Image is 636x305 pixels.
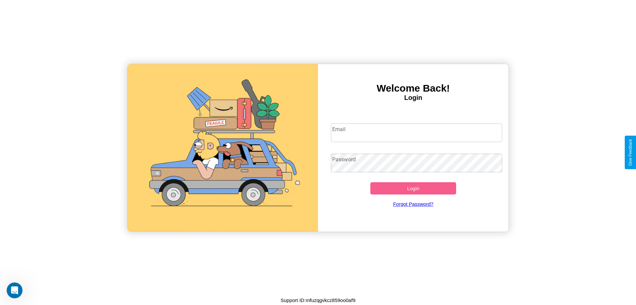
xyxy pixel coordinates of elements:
img: gif [128,64,318,232]
p: Support ID: mfuzqgvkcz859oo0af9 [281,296,355,305]
div: Give Feedback [628,139,633,166]
button: Login [370,182,456,194]
h3: Welcome Back! [318,83,508,94]
iframe: Intercom live chat [7,282,23,298]
h4: Login [318,94,508,102]
a: Forgot Password? [328,194,499,213]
